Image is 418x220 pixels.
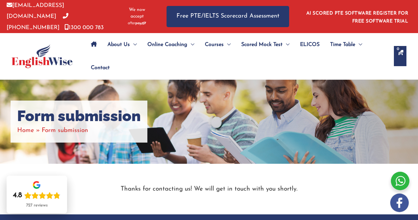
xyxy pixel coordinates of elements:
nav: Breadcrumbs [17,125,141,136]
span: Online Coaching [147,33,187,56]
span: Scored Mock Test [241,33,283,56]
a: Home [17,127,34,134]
a: Time TableMenu Toggle [325,33,367,56]
span: Menu Toggle [355,33,362,56]
span: Menu Toggle [187,33,194,56]
img: white-facebook.png [390,194,409,212]
a: Scored Mock TestMenu Toggle [236,33,295,56]
p: Thanks for contacting us! We will get in touch with you shortly. [11,184,407,195]
span: Courses [205,33,224,56]
a: 1300 000 783 [64,25,104,30]
span: Form submission [42,127,88,134]
a: CoursesMenu Toggle [200,33,236,56]
span: We now accept [124,7,150,20]
span: Menu Toggle [283,33,289,56]
div: 727 reviews [26,203,48,208]
aside: Header Widget 1 [302,6,411,27]
span: Menu Toggle [224,33,231,56]
div: Rating: 4.8 out of 5 [13,191,60,200]
span: Menu Toggle [130,33,137,56]
a: View Shopping Cart, empty [394,46,406,66]
nav: Site Navigation: Main Menu [86,33,387,79]
a: Free PTE/IELTS Scorecard Assessment [167,6,289,27]
div: 4.8 [13,191,22,200]
h1: Form submission [17,107,141,125]
a: [PHONE_NUMBER] [7,14,68,30]
a: [EMAIL_ADDRESS][DOMAIN_NAME] [7,3,64,19]
a: About UsMenu Toggle [102,33,142,56]
span: About Us [107,33,130,56]
span: Time Table [330,33,355,56]
a: Contact [86,56,110,79]
a: ELICOS [295,33,325,56]
img: Afterpay-Logo [128,22,146,25]
img: cropped-ew-logo [12,44,73,68]
span: ELICOS [300,33,320,56]
a: Online CoachingMenu Toggle [142,33,200,56]
a: AI SCORED PTE SOFTWARE REGISTER FOR FREE SOFTWARE TRIAL [306,11,408,24]
span: Contact [91,56,110,79]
